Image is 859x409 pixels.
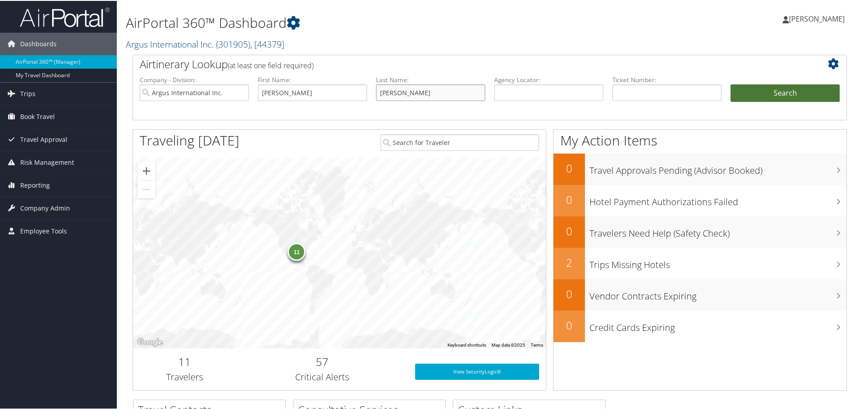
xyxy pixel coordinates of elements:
a: Terms (opens in new tab) [531,342,543,347]
h3: Trips Missing Hotels [589,253,846,270]
a: [PERSON_NAME] [783,4,854,31]
h1: Traveling [DATE] [140,130,239,149]
a: 0Credit Cards Expiring [553,310,846,341]
span: Reporting [20,173,50,196]
span: (at least one field required) [228,60,314,70]
h3: Travelers [140,370,230,383]
button: Keyboard shortcuts [447,341,486,347]
h2: Airtinerary Lookup [140,56,780,71]
input: Search for Traveler [381,133,539,150]
a: View SecurityLogic® [415,363,539,379]
h2: 2 [553,254,585,269]
img: Google [135,336,165,347]
h1: AirPortal 360™ Dashboard [126,13,611,31]
span: Map data ©2025 [491,342,525,347]
h2: 0 [553,286,585,301]
label: First Name: [258,75,367,84]
a: 0Hotel Payment Authorizations Failed [553,184,846,215]
a: Argus International Inc. [126,37,284,49]
button: Zoom out [137,180,155,198]
h3: Travelers Need Help (Safety Check) [589,222,846,239]
span: ( 301905 ) [216,37,250,49]
h3: Travel Approvals Pending (Advisor Booked) [589,159,846,176]
span: Company Admin [20,196,70,219]
label: Company - Division: [140,75,249,84]
h1: My Action Items [553,130,846,149]
h2: 0 [553,191,585,207]
label: Last Name: [376,75,485,84]
h3: Vendor Contracts Expiring [589,285,846,302]
a: 0Travelers Need Help (Safety Check) [553,215,846,247]
h3: Critical Alerts [243,370,402,383]
span: Dashboards [20,32,57,54]
span: Book Travel [20,105,55,127]
h3: Credit Cards Expiring [589,316,846,333]
span: Risk Management [20,150,74,173]
a: 2Trips Missing Hotels [553,247,846,278]
label: Ticket Number: [612,75,722,84]
div: 11 [288,242,306,260]
h2: 0 [553,160,585,175]
h2: 11 [140,353,230,369]
span: , [ 44379 ] [250,37,284,49]
span: Trips [20,82,35,104]
h3: Hotel Payment Authorizations Failed [589,190,846,207]
label: Agency Locator: [494,75,603,84]
img: airportal-logo.png [20,6,110,27]
h2: 0 [553,317,585,332]
span: Travel Approval [20,128,67,150]
h2: 0 [553,223,585,238]
h2: 57 [243,353,402,369]
a: Open this area in Google Maps (opens a new window) [135,336,165,347]
a: 0Travel Approvals Pending (Advisor Booked) [553,153,846,184]
a: 0Vendor Contracts Expiring [553,278,846,310]
button: Search [731,84,840,101]
span: Employee Tools [20,219,67,242]
span: [PERSON_NAME] [789,13,845,23]
button: Zoom in [137,161,155,179]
